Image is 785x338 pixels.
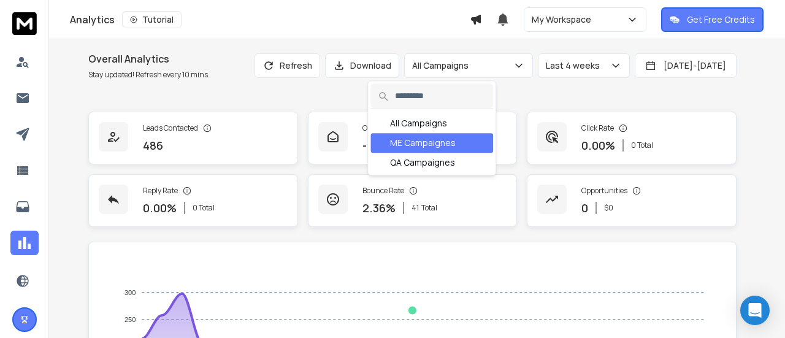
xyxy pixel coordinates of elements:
[124,289,136,296] tspan: 300
[193,203,215,213] p: 0 Total
[70,11,470,28] div: Analytics
[412,203,419,213] span: 41
[88,52,210,66] h1: Overall Analytics
[412,60,473,72] p: All Campaigns
[350,60,391,72] p: Download
[421,203,437,213] span: Total
[581,137,615,154] p: 0.00 %
[143,123,198,133] p: Leads Contacted
[687,13,755,26] p: Get Free Credits
[122,11,182,28] button: Tutorial
[546,60,605,72] p: Last 4 weeks
[362,186,404,196] p: Bounce Rate
[88,70,210,80] p: Stay updated! Refresh every 10 mins.
[532,13,596,26] p: My Workspace
[143,186,178,196] p: Reply Rate
[740,296,770,325] div: Open Intercom Messenger
[362,199,396,217] p: 2.36 %
[362,123,397,133] p: Open Rate
[370,133,493,153] div: ME Campaignes
[581,123,614,133] p: Click Rate
[143,137,163,154] p: 486
[635,53,737,78] button: [DATE]-[DATE]
[280,60,312,72] p: Refresh
[124,316,136,323] tspan: 250
[604,203,613,213] p: $ 0
[581,199,588,217] p: 0
[370,113,493,133] div: All Campaigns
[581,186,627,196] p: Opportunities
[631,140,653,150] p: 0 Total
[370,153,493,172] div: QA Campaignes
[362,137,367,154] p: -
[143,199,177,217] p: 0.00 %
